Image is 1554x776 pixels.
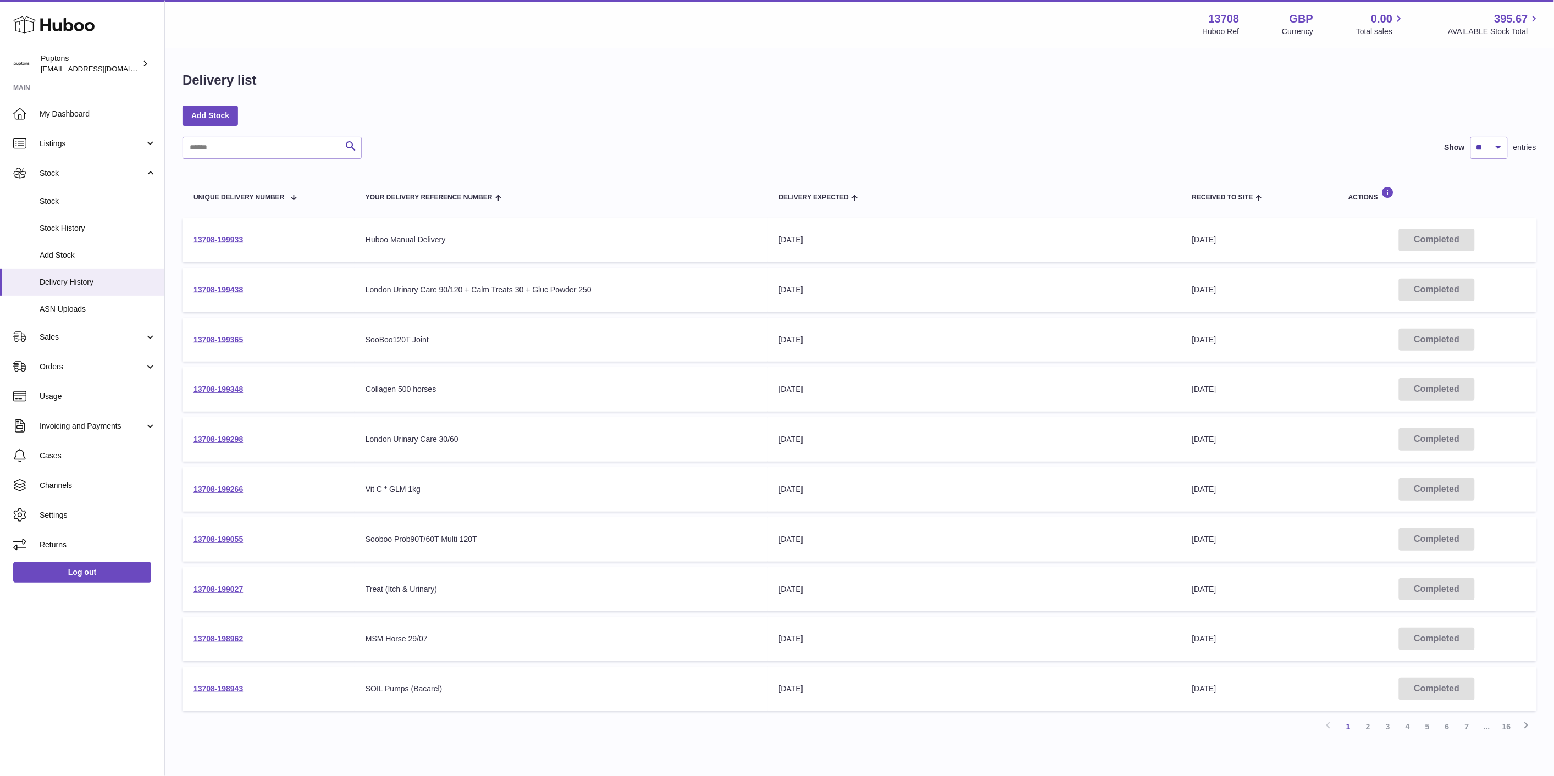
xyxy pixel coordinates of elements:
span: Unique Delivery Number [193,194,284,201]
span: [DATE] [1192,285,1216,294]
div: MSM Horse 29/07 [366,634,757,644]
a: 13708-199298 [193,435,243,444]
a: 13708-199365 [193,335,243,344]
a: 7 [1457,717,1477,736]
span: Your Delivery Reference Number [366,194,493,201]
strong: 13708 [1209,12,1240,26]
a: 13708-199027 [193,585,243,594]
label: Show [1445,142,1465,153]
div: SOIL Pumps (Bacarel) [366,684,757,694]
a: 2 [1358,717,1378,736]
span: Stock [40,168,145,179]
span: Sales [40,332,145,342]
span: [DATE] [1192,535,1216,544]
span: [DATE] [1192,235,1216,244]
a: 1 [1339,717,1358,736]
div: Huboo Ref [1203,26,1240,37]
span: [DATE] [1192,335,1216,344]
div: [DATE] [779,684,1170,694]
a: 5 [1418,717,1437,736]
span: 0.00 [1371,12,1393,26]
span: Settings [40,510,156,520]
a: 6 [1437,717,1457,736]
div: Sooboo Prob90T/60T Multi 120T [366,534,757,545]
div: [DATE] [779,484,1170,495]
span: Usage [40,391,156,402]
span: My Dashboard [40,109,156,119]
div: London Urinary Care 30/60 [366,434,757,445]
img: hello@puptons.com [13,56,30,72]
span: Orders [40,362,145,372]
a: 395.67 AVAILABLE Stock Total [1448,12,1541,37]
a: Log out [13,562,151,582]
div: Vit C * GLM 1kg [366,484,757,495]
a: 13708-199438 [193,285,243,294]
div: [DATE] [779,434,1170,445]
div: [DATE] [779,584,1170,595]
span: Received to Site [1192,194,1253,201]
div: Actions [1348,186,1525,201]
span: Stock [40,196,156,207]
a: Add Stock [183,106,238,125]
a: 0.00 Total sales [1356,12,1405,37]
span: Total sales [1356,26,1405,37]
a: 3 [1378,717,1398,736]
span: [EMAIL_ADDRESS][DOMAIN_NAME] [41,64,162,73]
span: Listings [40,138,145,149]
div: Puptons [41,53,140,74]
div: [DATE] [779,634,1170,644]
div: SooBoo120T Joint [366,335,757,345]
a: 13708-199933 [193,235,243,244]
div: [DATE] [779,235,1170,245]
span: AVAILABLE Stock Total [1448,26,1541,37]
span: Cases [40,451,156,461]
span: [DATE] [1192,385,1216,393]
span: Invoicing and Payments [40,421,145,431]
span: entries [1513,142,1536,153]
a: 13708-198943 [193,684,243,693]
span: Stock History [40,223,156,234]
span: [DATE] [1192,684,1216,693]
span: ASN Uploads [40,304,156,314]
span: [DATE] [1192,485,1216,494]
a: 13708-199348 [193,385,243,393]
a: 16 [1497,717,1517,736]
span: [DATE] [1192,585,1216,594]
div: Collagen 500 horses [366,384,757,395]
div: Currency [1282,26,1314,37]
a: 4 [1398,717,1418,736]
span: Delivery History [40,277,156,287]
div: [DATE] [779,285,1170,295]
span: Add Stock [40,250,156,260]
div: Treat (Itch & Urinary) [366,584,757,595]
a: 13708-199055 [193,535,243,544]
a: 13708-198962 [193,634,243,643]
span: Delivery Expected [779,194,849,201]
strong: GBP [1290,12,1313,26]
div: Huboo Manual Delivery [366,235,757,245]
span: [DATE] [1192,634,1216,643]
div: [DATE] [779,384,1170,395]
span: Channels [40,480,156,491]
span: ... [1477,717,1497,736]
span: [DATE] [1192,435,1216,444]
a: 13708-199266 [193,485,243,494]
div: London Urinary Care 90/120 + Calm Treats 30 + Gluc Powder 250 [366,285,757,295]
span: 395.67 [1495,12,1528,26]
div: [DATE] [779,534,1170,545]
h1: Delivery list [183,71,257,89]
div: [DATE] [779,335,1170,345]
span: Returns [40,540,156,550]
